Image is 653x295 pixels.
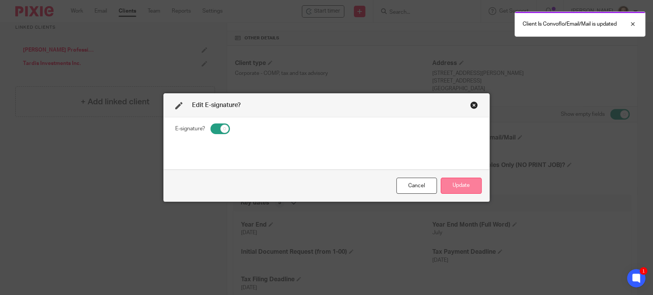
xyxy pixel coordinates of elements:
div: Close this dialog window [470,101,478,109]
span: Edit E-signature? [192,102,241,108]
button: Update [441,178,482,194]
div: Close this dialog window [396,178,437,194]
label: E-signature? [175,125,205,133]
p: Client Is Convoflo/Email/Mail is updated [523,20,617,28]
div: 1 [640,267,647,275]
